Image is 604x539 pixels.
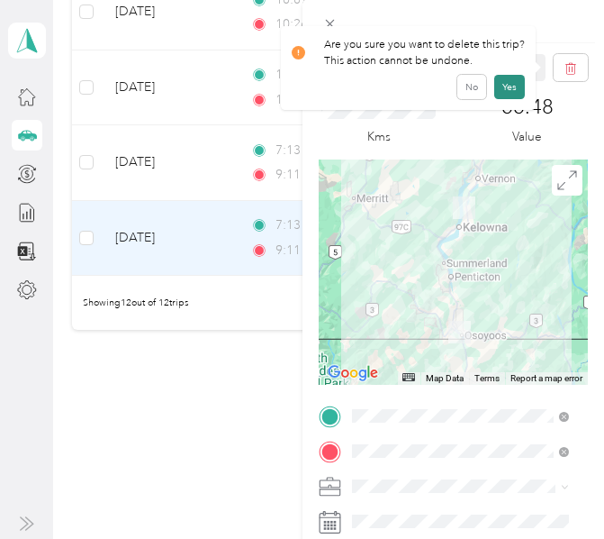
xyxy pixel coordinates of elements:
button: Yes [494,75,525,99]
p: Kms [367,127,391,146]
a: Terms (opens in new tab) [474,373,500,383]
p: Value [512,127,542,146]
a: Report a map error [510,373,582,383]
button: No [457,75,486,99]
div: Are you sure you want to delete this trip? This action cannot be undone. [292,37,525,69]
button: Keyboard shortcuts [402,373,415,381]
button: Map Data [426,372,464,385]
img: Google [323,361,383,385]
a: Open this area in Google Maps (opens a new window) [323,361,383,385]
iframe: Everlance-gr Chat Button Frame [503,438,604,539]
